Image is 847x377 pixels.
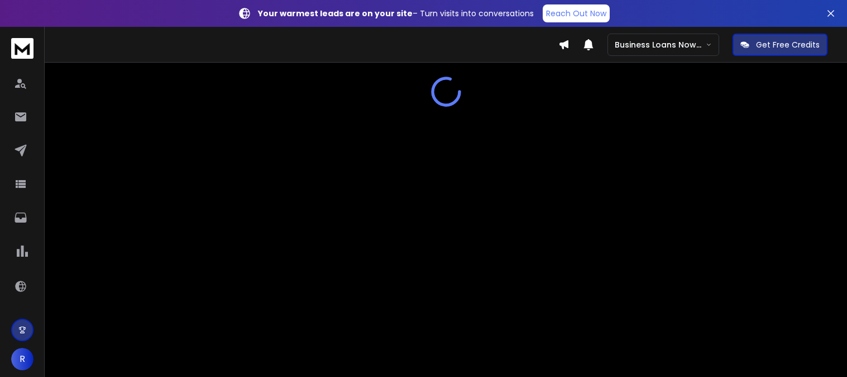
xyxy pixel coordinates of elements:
[615,39,706,50] p: Business Loans Now ([PERSON_NAME])
[11,38,34,59] img: logo
[11,348,34,370] button: R
[258,8,413,19] strong: Your warmest leads are on your site
[546,8,606,19] p: Reach Out Now
[733,34,827,56] button: Get Free Credits
[756,39,820,50] p: Get Free Credits
[543,4,610,22] a: Reach Out Now
[258,8,534,19] p: – Turn visits into conversations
